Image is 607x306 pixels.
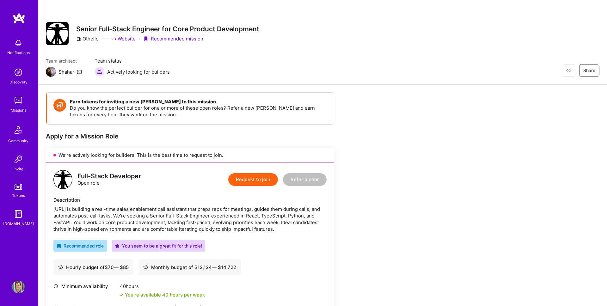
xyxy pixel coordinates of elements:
[77,69,82,74] i: icon Mail
[12,192,25,199] div: Tokens
[53,284,58,289] i: icon Clock
[120,293,124,297] i: icon Check
[11,122,26,138] img: Community
[76,25,259,33] h3: Senior Full-Stack Engineer for Core Product Development
[46,67,56,77] img: Team Architect
[143,35,203,42] div: Recommended mission
[283,173,327,186] button: Refer a peer
[7,49,30,56] div: Notifications
[12,281,25,293] img: User Avatar
[77,173,141,186] div: Open role
[143,265,148,270] i: icon Cash
[53,197,327,203] div: Description
[53,206,327,232] div: [URL] is building a real-time sales enablement call assistant that preps reps for meetings, guide...
[107,69,170,75] span: Actively looking for builders
[12,37,25,49] img: bell
[12,208,25,220] img: guide book
[579,64,599,77] button: Share
[143,36,148,41] i: icon PurpleRibbon
[53,283,117,290] div: Minimum availability
[12,94,25,107] img: teamwork
[53,170,72,189] img: logo
[3,220,34,227] div: [DOMAIN_NAME]
[57,242,104,249] div: Recommended role
[46,132,334,140] div: Apply for a Mission Role
[46,22,69,45] img: Company Logo
[15,184,22,190] img: tokens
[77,173,141,180] div: Full-Stack Developer
[139,35,140,42] div: ·
[115,244,120,248] i: icon PurpleStar
[76,36,81,41] i: icon CompanyGray
[143,264,236,271] div: Monthly budget of $ 12,124 — $ 14,722
[12,153,25,166] img: Invite
[70,99,328,105] h4: Earn tokens for inviting a new [PERSON_NAME] to this mission
[9,79,28,85] div: Discovery
[76,35,99,42] div: Othello
[46,148,334,162] div: We’re actively looking for builders. This is the best time to request to join.
[46,58,82,64] span: Team architect
[14,166,23,172] div: Invite
[11,107,26,113] div: Missions
[13,13,25,24] img: logo
[70,105,328,118] p: Do you know the perfect builder for one or more of these open roles? Refer a new [PERSON_NAME] an...
[115,242,202,249] div: You seem to be a great fit for this role!
[57,244,61,248] i: icon RecommendedBadge
[12,66,25,79] img: discovery
[566,68,571,73] i: icon EyeClosed
[228,173,278,186] button: Request to join
[58,265,63,270] i: icon Cash
[95,58,170,64] span: Team status
[120,283,205,290] div: 40 hours
[583,67,595,74] span: Share
[111,35,136,42] a: Website
[10,281,26,293] a: User Avatar
[58,264,129,271] div: Hourly budget of $ 70 — $ 85
[95,67,105,77] img: Actively looking for builders
[58,69,74,75] div: Shahar
[8,138,28,144] div: Community
[53,99,66,112] img: Token icon
[120,291,205,298] div: You're available 40 hours per week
